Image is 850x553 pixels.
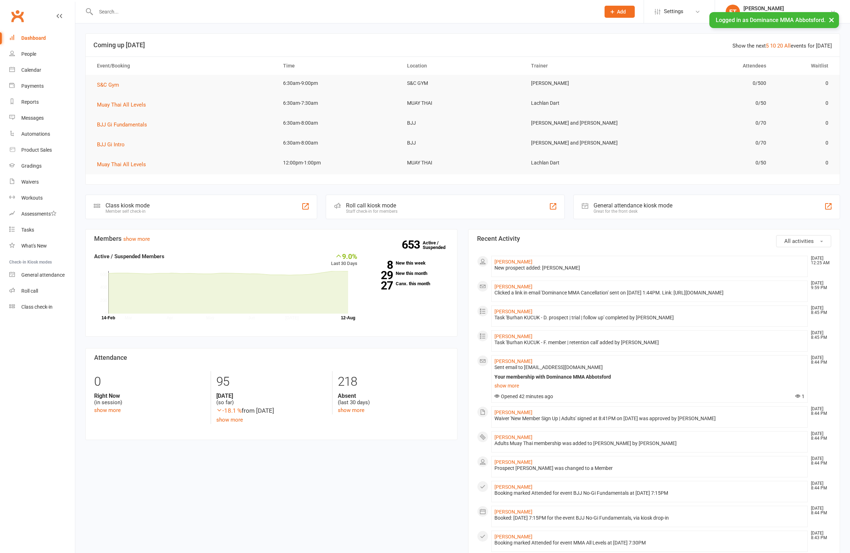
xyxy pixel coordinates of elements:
a: show more [338,407,364,413]
a: 5 [766,43,769,49]
div: 0 [94,371,205,392]
div: Clicked a link in email 'Dominance MMA Cancellation' sent on [DATE] 1:44PM. Link: [URL][DOMAIN_NAME] [494,290,805,296]
div: General attendance kiosk mode [594,202,672,209]
a: Tasks [9,222,75,238]
strong: [DATE] [216,392,327,399]
time: [DATE] 8:45 PM [807,331,831,340]
strong: 29 [368,270,393,281]
div: Waivers [21,179,39,185]
div: Task 'Burhan KUCUK - D. prospect | trial | follow up' completed by [PERSON_NAME] [494,315,805,321]
a: Class kiosk mode [9,299,75,315]
div: General attendance [21,272,65,278]
a: Payments [9,78,75,94]
div: Booking marked Attended for event MMA All Levels at [DATE] 7:30PM [494,540,805,546]
div: Product Sales [21,147,52,153]
th: Location [401,57,525,75]
a: show more [123,236,150,242]
a: 27Canx. this month [368,281,449,286]
span: Muay Thai All Levels [97,161,146,168]
td: 0 [773,154,835,171]
th: Time [277,57,401,75]
div: Automations [21,131,50,137]
button: × [825,12,838,27]
div: Roll call [21,288,38,294]
div: Assessments [21,211,56,217]
time: [DATE] 8:45 PM [807,306,831,315]
td: 0/70 [649,135,773,151]
a: [PERSON_NAME] [494,410,532,415]
div: Messages [21,115,44,121]
time: [DATE] 8:44 PM [807,481,831,490]
a: Automations [9,126,75,142]
a: [PERSON_NAME] [494,259,532,265]
div: Booked: [DATE] 7:15PM for the event BJJ No-Gi Fundamentals, via kiosk drop-in [494,515,805,521]
td: BJJ [401,135,525,151]
a: [PERSON_NAME] [494,509,532,515]
h3: Coming up [DATE] [93,42,832,49]
a: Dashboard [9,30,75,46]
span: Add [617,9,626,15]
div: Payments [21,83,44,89]
div: Show the next events for [DATE] [732,42,832,50]
td: MUAY THAI [401,154,525,171]
div: Task 'Burhan KUCUK - F. member | retention call' added by [PERSON_NAME] [494,340,805,346]
div: Last 30 Days [331,252,357,267]
div: Staff check-in for members [346,209,397,214]
td: 0 [773,115,835,131]
div: (so far) [216,392,327,406]
a: Reports [9,94,75,110]
div: Great for the front desk [594,209,672,214]
div: Adults Muay Thai membership was added to [PERSON_NAME] by [PERSON_NAME] [494,440,805,446]
td: 0/50 [649,154,773,171]
button: Muay Thai All Levels [97,101,151,109]
a: 653Active / Suspended [423,235,454,255]
a: 20 [777,43,783,49]
td: S&C GYM [401,75,525,92]
span: Settings [664,4,683,20]
a: Assessments [9,206,75,222]
td: 0/50 [649,95,773,112]
div: Your membership with Dominance MMA Abbotsford [494,374,805,380]
input: Search... [94,7,595,17]
span: BJJ Gi Intro [97,141,125,148]
button: Add [605,6,635,18]
span: Muay Thai All Levels [97,102,146,108]
td: 0 [773,135,835,151]
span: Sent email to [EMAIL_ADDRESS][DOMAIN_NAME] [494,364,603,370]
a: Roll call [9,283,75,299]
time: [DATE] 8:44 PM [807,506,831,515]
strong: Right Now [94,392,205,399]
div: Gradings [21,163,42,169]
div: Booking marked Attended for event BJJ No-Gi Fundamentals at [DATE] 7:15PM [494,490,805,496]
td: [PERSON_NAME] [525,75,649,92]
a: show more [94,407,121,413]
a: Gradings [9,158,75,174]
a: Waivers [9,174,75,190]
td: 6:30am-9:00pm [277,75,401,92]
a: Workouts [9,190,75,206]
span: BJJ Gi Fundamentals [97,121,147,128]
time: [DATE] 9:59 PM [807,281,831,290]
td: 12:00pm-1:00pm [277,154,401,171]
td: [PERSON_NAME] and [PERSON_NAME] [525,115,649,131]
a: 8New this week [368,261,449,265]
strong: Absent [338,392,449,399]
a: Clubworx [9,7,26,25]
strong: 8 [368,260,393,270]
a: General attendance kiosk mode [9,267,75,283]
a: What's New [9,238,75,254]
a: [PERSON_NAME] [494,334,532,339]
td: 0/70 [649,115,773,131]
strong: 27 [368,280,393,291]
td: [PERSON_NAME] and [PERSON_NAME] [525,135,649,151]
td: Lachlan Dart [525,95,649,112]
td: 6:30am-7:30am [277,95,401,112]
span: 1 [795,394,805,399]
button: Muay Thai All Levels [97,160,151,169]
td: MUAY THAI [401,95,525,112]
h3: Members [94,235,449,242]
div: (in session) [94,392,205,406]
a: 10 [770,43,776,49]
div: Prospect [PERSON_NAME] was changed to a Member [494,465,805,471]
a: [PERSON_NAME] [494,484,532,490]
